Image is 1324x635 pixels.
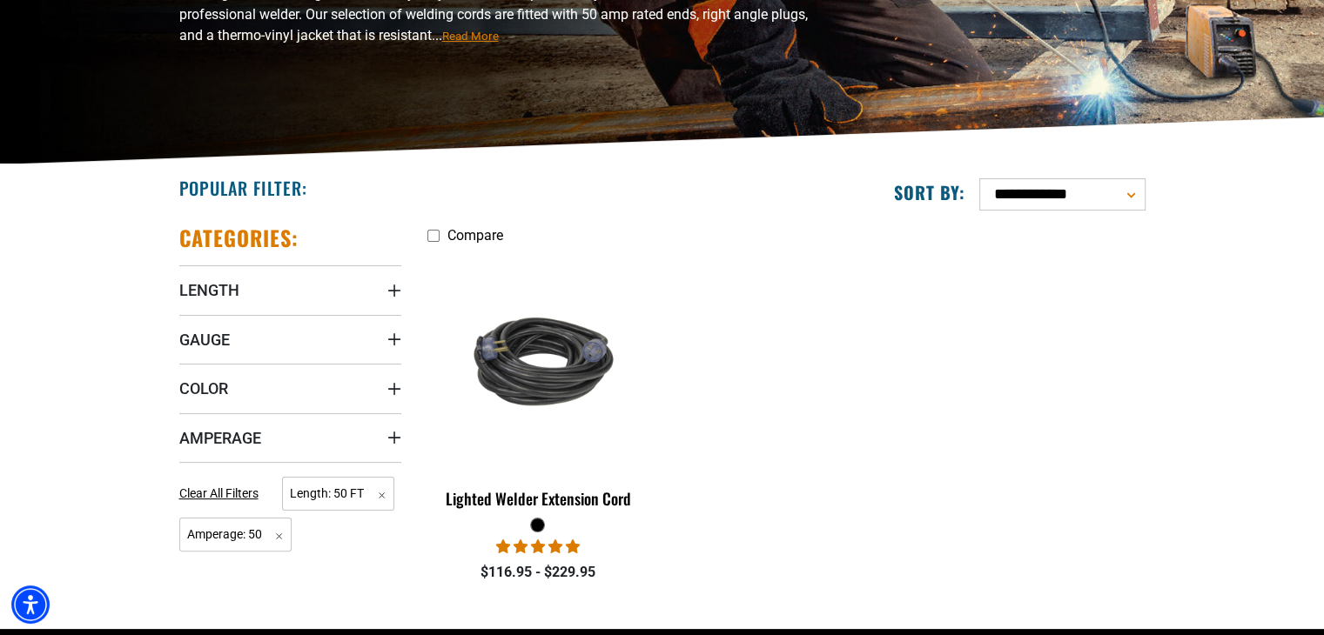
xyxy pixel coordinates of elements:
div: $116.95 - $229.95 [427,562,649,583]
summary: Gauge [179,315,401,364]
span: Amperage [179,428,261,448]
h2: Categories: [179,224,299,251]
span: Clear All Filters [179,486,259,500]
span: Length [179,280,239,300]
h2: Popular Filter: [179,177,307,199]
a: Amperage: 50 [179,525,292,542]
summary: Amperage [179,413,401,462]
div: Accessibility Menu [11,585,50,624]
span: Read More [442,30,499,43]
span: Color [179,378,228,398]
span: 5.00 stars [496,538,580,555]
label: Sort by: [894,181,965,204]
a: Length: 50 FT [282,485,394,501]
span: Gauge [179,330,230,350]
span: Compare [447,227,503,244]
summary: Length [179,265,401,314]
img: black [428,294,648,428]
span: Amperage: 50 [179,518,292,551]
a: black Lighted Welder Extension Cord [427,252,649,517]
a: Clear All Filters [179,485,265,503]
span: Length: 50 FT [282,477,394,511]
div: Lighted Welder Extension Cord [427,491,649,506]
summary: Color [179,364,401,412]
